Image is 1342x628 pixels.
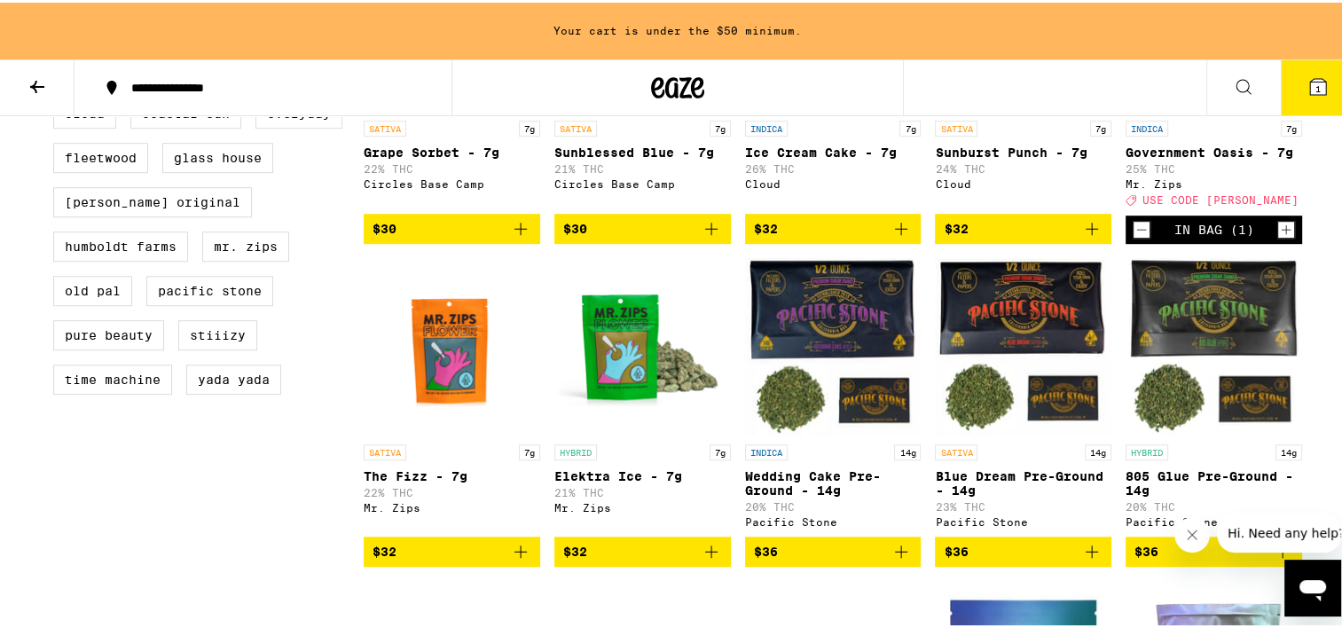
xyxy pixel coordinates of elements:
[53,229,188,259] label: Humboldt Farms
[554,467,731,481] p: Elektra Ice - 7g
[1126,498,1302,510] p: 20% THC
[745,255,922,534] a: Open page for Wedding Cake Pre-Ground - 14g from Pacific Stone
[519,118,540,134] p: 7g
[1126,118,1168,134] p: INDICA
[944,542,968,556] span: $36
[1174,220,1254,234] div: In Bag (1)
[1126,255,1302,534] a: Open page for 805 Glue Pre-Ground - 14g from Pacific Stone
[1284,557,1341,614] iframe: Button to launch messaging window
[1315,81,1321,91] span: 1
[53,362,172,392] label: Time Machine
[745,498,922,510] p: 20% THC
[373,542,396,556] span: $32
[373,219,396,233] span: $30
[935,498,1111,510] p: 23% THC
[745,467,922,495] p: Wedding Cake Pre-Ground - 14g
[745,255,922,433] img: Pacific Stone - Wedding Cake Pre-Ground - 14g
[364,499,540,511] div: Mr. Zips
[1126,255,1302,433] img: Pacific Stone - 805 Glue Pre-Ground - 14g
[935,534,1111,564] button: Add to bag
[364,161,540,172] p: 22% THC
[1133,218,1150,236] button: Decrement
[178,318,257,348] label: STIIIZY
[745,118,788,134] p: INDICA
[1174,514,1210,550] iframe: Close message
[554,534,731,564] button: Add to bag
[1126,534,1302,564] button: Add to bag
[554,211,731,241] button: Add to bag
[1126,161,1302,172] p: 25% THC
[1281,118,1302,134] p: 7g
[554,118,597,134] p: SATIVA
[1217,511,1341,550] iframe: Message from company
[745,176,922,187] div: Cloud
[935,143,1111,157] p: Sunburst Punch - 7g
[1126,143,1302,157] p: Government Oasis - 7g
[899,118,921,134] p: 7g
[364,442,406,458] p: SATIVA
[11,12,128,27] span: Hi. Need any help?
[202,229,289,259] label: Mr. Zips
[364,484,540,496] p: 22% THC
[364,211,540,241] button: Add to bag
[146,273,273,303] label: Pacific Stone
[745,211,922,241] button: Add to bag
[745,442,788,458] p: INDICA
[1126,442,1168,458] p: HYBRID
[1142,192,1299,204] span: USE CODE [PERSON_NAME]
[935,176,1111,187] div: Cloud
[754,219,778,233] span: $32
[935,442,977,458] p: SATIVA
[554,499,731,511] div: Mr. Zips
[1134,542,1158,556] span: $36
[1090,118,1111,134] p: 7g
[554,255,731,433] img: Mr. Zips - Elektra Ice - 7g
[53,273,132,303] label: Old Pal
[364,143,540,157] p: Grape Sorbet - 7g
[364,176,540,187] div: Circles Base Camp
[745,514,922,525] div: Pacific Stone
[754,542,778,556] span: $36
[53,184,252,215] label: [PERSON_NAME] Original
[745,161,922,172] p: 26% THC
[364,534,540,564] button: Add to bag
[1277,218,1295,236] button: Increment
[519,442,540,458] p: 7g
[364,255,540,534] a: Open page for The Fizz - 7g from Mr. Zips
[554,442,597,458] p: HYBRID
[554,484,731,496] p: 21% THC
[554,161,731,172] p: 21% THC
[364,255,540,433] img: Mr. Zips - The Fizz - 7g
[935,514,1111,525] div: Pacific Stone
[710,118,731,134] p: 7g
[563,219,587,233] span: $30
[1126,176,1302,187] div: Mr. Zips
[935,467,1111,495] p: Blue Dream Pre-Ground - 14g
[745,143,922,157] p: Ice Cream Cake - 7g
[554,176,731,187] div: Circles Base Camp
[745,534,922,564] button: Add to bag
[710,442,731,458] p: 7g
[1085,442,1111,458] p: 14g
[563,542,587,556] span: $32
[554,143,731,157] p: Sunblessed Blue - 7g
[53,140,148,170] label: Fleetwood
[935,161,1111,172] p: 24% THC
[1275,442,1302,458] p: 14g
[935,255,1111,534] a: Open page for Blue Dream Pre-Ground - 14g from Pacific Stone
[935,255,1111,433] img: Pacific Stone - Blue Dream Pre-Ground - 14g
[364,467,540,481] p: The Fizz - 7g
[944,219,968,233] span: $32
[162,140,273,170] label: Glass House
[554,255,731,534] a: Open page for Elektra Ice - 7g from Mr. Zips
[894,442,921,458] p: 14g
[1126,514,1302,525] div: Pacific Stone
[53,318,164,348] label: Pure Beauty
[935,211,1111,241] button: Add to bag
[364,118,406,134] p: SATIVA
[935,118,977,134] p: SATIVA
[186,362,281,392] label: Yada Yada
[1126,467,1302,495] p: 805 Glue Pre-Ground - 14g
